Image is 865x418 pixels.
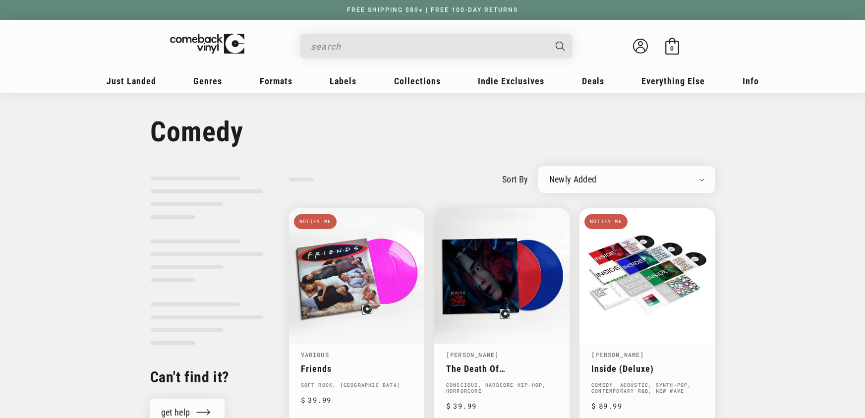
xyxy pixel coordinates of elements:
a: [PERSON_NAME] [591,351,644,358]
a: Friends [301,363,412,374]
a: Various [301,351,329,358]
button: Search [547,34,574,59]
a: Inside (Deluxe) [591,363,703,374]
h2: Can't find it? [150,367,263,387]
span: Info [743,76,759,86]
label: sort by [502,173,528,186]
div: Search [300,34,573,59]
span: Formats [260,76,292,86]
a: FREE SHIPPING $89+ | FREE 100-DAY RETURNS [337,6,528,13]
span: Everything Else [641,76,705,86]
span: 0 [670,45,674,52]
input: search [311,36,546,57]
span: Deals [582,76,604,86]
span: Genres [193,76,222,86]
span: Collections [394,76,441,86]
a: The Death Of [PERSON_NAME] (Coup De Grâce) [446,363,558,374]
h1: Comedy [150,116,715,148]
a: [PERSON_NAME] [446,351,499,358]
span: Just Landed [107,76,156,86]
span: Indie Exclusives [478,76,544,86]
span: Labels [330,76,356,86]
